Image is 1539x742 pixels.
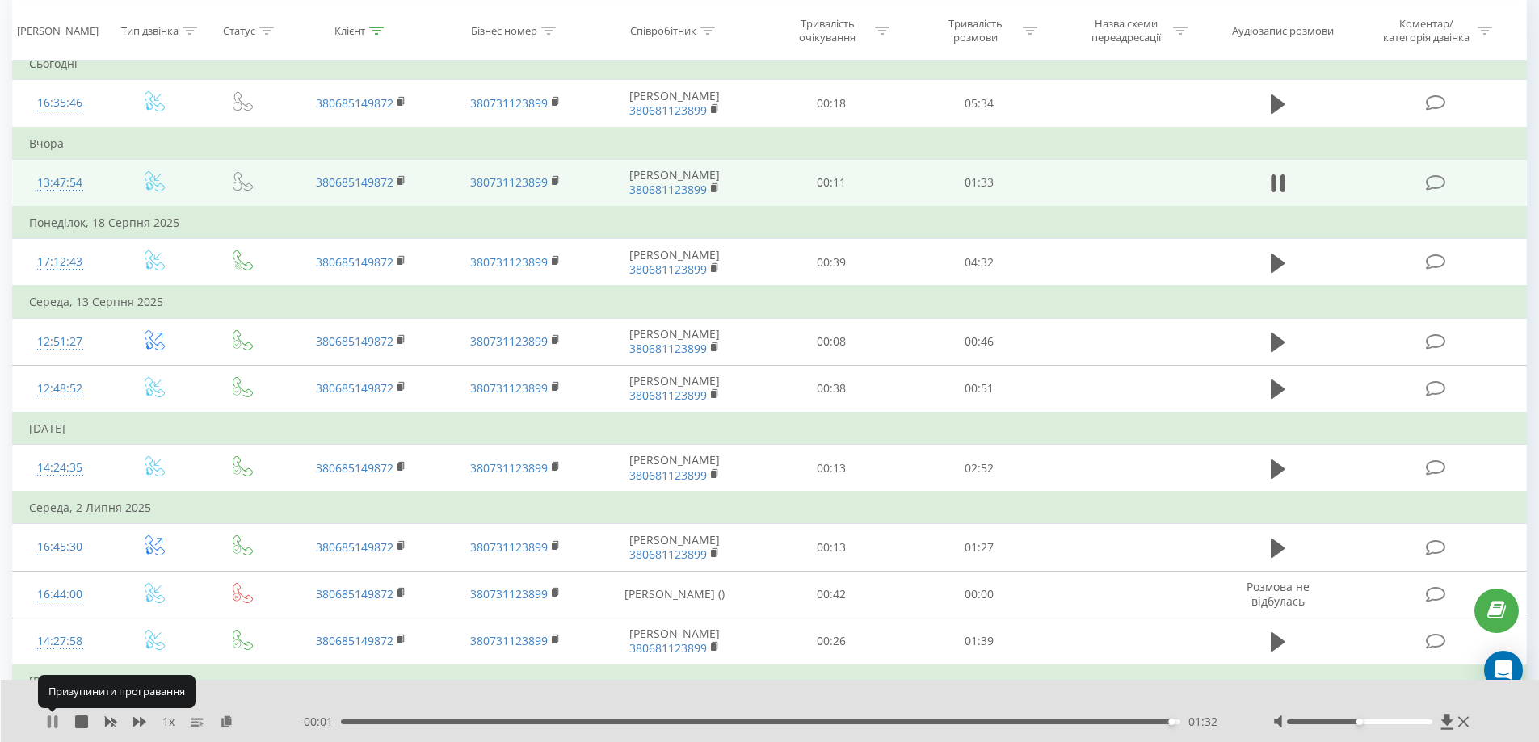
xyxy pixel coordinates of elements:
[316,95,393,111] a: 380685149872
[470,586,548,602] a: 380731123899
[13,665,1527,698] td: [DATE]
[592,445,758,493] td: [PERSON_NAME]
[592,80,758,128] td: [PERSON_NAME]
[470,174,548,190] a: 380731123899
[758,159,906,207] td: 00:11
[13,413,1527,445] td: [DATE]
[592,365,758,413] td: [PERSON_NAME]
[316,633,393,648] a: 380685149872
[1247,579,1310,609] span: Розмова не відбулась
[334,23,365,37] div: Клієнт
[470,460,548,476] a: 380731123899
[758,524,906,571] td: 00:13
[629,262,707,277] a: 380681123899
[13,48,1527,80] td: Сьогодні
[316,460,393,476] a: 380685149872
[316,586,393,602] a: 380685149872
[758,618,906,665] td: 00:26
[629,182,707,197] a: 380681123899
[906,80,1053,128] td: 05:34
[13,128,1527,160] td: Вчора
[300,714,341,730] span: - 00:01
[13,492,1527,524] td: Середа, 2 Липня 2025
[1379,17,1474,44] div: Коментар/категорія дзвінка
[13,286,1527,318] td: Середа, 13 Серпня 2025
[1188,714,1217,730] span: 01:32
[1356,719,1363,725] div: Accessibility label
[758,445,906,493] td: 00:13
[29,452,91,484] div: 14:24:35
[906,618,1053,665] td: 01:39
[592,524,758,571] td: [PERSON_NAME]
[592,571,758,618] td: [PERSON_NAME] ()
[906,365,1053,413] td: 00:51
[316,539,393,555] a: 380685149872
[29,373,91,405] div: 12:48:52
[121,23,179,37] div: Тип дзвінка
[629,103,707,118] a: 380681123899
[29,167,91,199] div: 13:47:54
[906,524,1053,571] td: 01:27
[470,95,548,111] a: 380731123899
[29,531,91,563] div: 16:45:30
[1168,719,1175,725] div: Accessibility label
[1232,23,1334,37] div: Аудіозапис розмови
[592,159,758,207] td: [PERSON_NAME]
[758,239,906,287] td: 00:39
[13,207,1527,239] td: Понеділок, 18 Серпня 2025
[906,159,1053,207] td: 01:33
[629,341,707,356] a: 380681123899
[470,633,548,648] a: 380731123899
[784,17,871,44] div: Тривалість очікування
[758,365,906,413] td: 00:38
[629,388,707,403] a: 380681123899
[471,23,537,37] div: Бізнес номер
[758,571,906,618] td: 00:42
[932,17,1019,44] div: Тривалість розмови
[29,246,91,278] div: 17:12:43
[1484,651,1523,690] div: Open Intercom Messenger
[1083,17,1169,44] div: Назва схеми переадресації
[592,618,758,665] td: [PERSON_NAME]
[758,318,906,365] td: 00:08
[470,333,548,349] a: 380731123899
[316,333,393,349] a: 380685149872
[906,239,1053,287] td: 04:32
[29,626,91,657] div: 14:27:58
[316,254,393,270] a: 380685149872
[470,380,548,396] a: 380731123899
[630,23,696,37] div: Співробітник
[906,445,1053,493] td: 02:52
[906,318,1053,365] td: 00:46
[629,467,707,483] a: 380681123899
[316,380,393,396] a: 380685149872
[592,239,758,287] td: [PERSON_NAME]
[29,87,91,119] div: 16:35:46
[906,571,1053,618] td: 00:00
[17,23,99,37] div: [PERSON_NAME]
[758,80,906,128] td: 00:18
[162,714,175,730] span: 1 x
[470,254,548,270] a: 380731123899
[29,579,91,610] div: 16:44:00
[470,539,548,555] a: 380731123899
[592,318,758,365] td: [PERSON_NAME]
[223,23,255,37] div: Статус
[629,640,707,656] a: 380681123899
[29,326,91,358] div: 12:51:27
[316,174,393,190] a: 380685149872
[38,675,196,707] div: Призупинити програвання
[629,547,707,562] a: 380681123899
